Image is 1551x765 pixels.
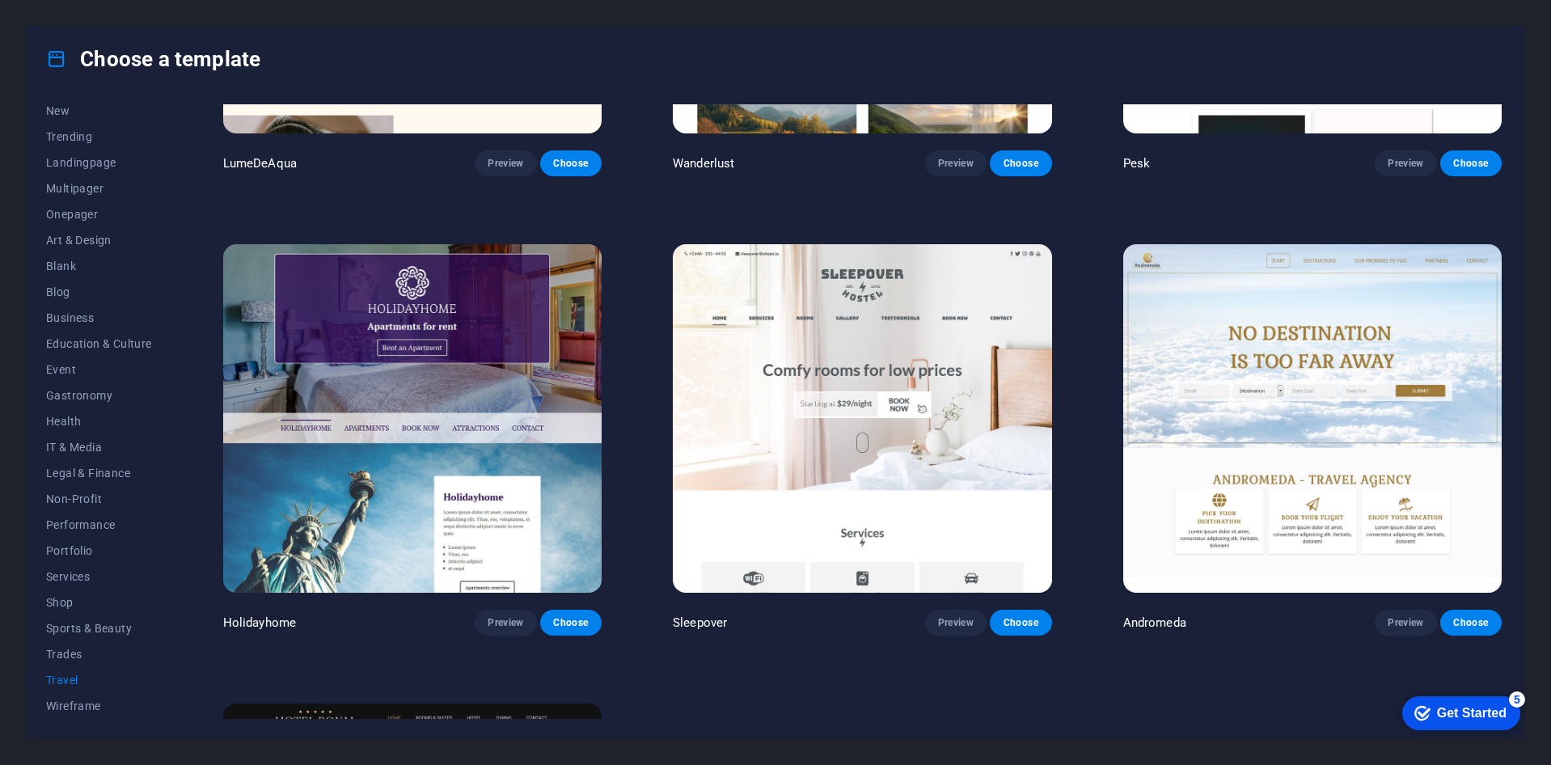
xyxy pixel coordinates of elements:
span: Choose [1003,616,1038,629]
button: New [46,98,152,124]
img: Holidayhome [223,244,602,594]
span: Preview [1388,616,1423,629]
p: Andromeda [1123,615,1186,631]
button: Shop [46,590,152,615]
button: Landingpage [46,150,152,175]
p: LumeDeAqua [223,155,297,171]
button: Performance [46,512,152,538]
button: Trades [46,641,152,667]
button: Sports & Beauty [46,615,152,641]
span: Blank [46,260,152,273]
span: Art & Design [46,234,152,247]
span: Trending [46,130,152,143]
button: Wireframe [46,693,152,719]
span: Preview [938,157,974,170]
span: Landingpage [46,156,152,169]
button: Choose [1440,610,1502,636]
button: Travel [46,667,152,693]
div: Get Started [48,18,117,32]
img: Andromeda [1123,244,1502,594]
button: Legal & Finance [46,460,152,486]
button: Business [46,305,152,331]
p: Sleepover [673,615,727,631]
button: Preview [475,150,536,176]
span: Choose [553,616,589,629]
button: Preview [1375,150,1436,176]
button: Multipager [46,175,152,201]
span: Preview [938,616,974,629]
button: Education & Culture [46,331,152,357]
span: Onepager [46,208,152,221]
span: Performance [46,518,152,531]
button: Choose [990,150,1051,176]
button: Choose [990,610,1051,636]
button: Choose [540,610,602,636]
span: Gastronomy [46,389,152,402]
span: Health [46,415,152,428]
span: Blog [46,285,152,298]
button: Portfolio [46,538,152,564]
p: Pesk [1123,155,1151,171]
span: Non-Profit [46,492,152,505]
span: Legal & Finance [46,467,152,480]
span: Portfolio [46,544,152,557]
img: Sleepover [673,244,1051,594]
button: Services [46,564,152,590]
span: Travel [46,674,152,687]
button: Choose [540,150,602,176]
button: Onepager [46,201,152,227]
span: Sports & Beauty [46,622,152,635]
span: New [46,104,152,117]
button: Event [46,357,152,382]
button: Blank [46,253,152,279]
p: Wanderlust [673,155,734,171]
span: Choose [1453,616,1489,629]
button: Blog [46,279,152,305]
h4: Choose a template [46,46,260,72]
button: Art & Design [46,227,152,253]
span: Trades [46,648,152,661]
button: Preview [475,610,536,636]
span: Choose [1453,157,1489,170]
span: Preview [488,616,523,629]
div: 5 [120,3,136,19]
p: Holidayhome [223,615,297,631]
button: Gastronomy [46,382,152,408]
button: Choose [1440,150,1502,176]
span: Preview [488,157,523,170]
span: Education & Culture [46,337,152,350]
span: Services [46,570,152,583]
span: Choose [1003,157,1038,170]
span: Preview [1388,157,1423,170]
span: Shop [46,596,152,609]
button: Preview [925,610,987,636]
div: Get Started 5 items remaining, 0% complete [13,8,131,42]
span: Wireframe [46,699,152,712]
span: Choose [553,157,589,170]
button: Non-Profit [46,486,152,512]
span: Business [46,311,152,324]
button: Preview [925,150,987,176]
span: Event [46,363,152,376]
span: IT & Media [46,441,152,454]
button: IT & Media [46,434,152,460]
button: Preview [1375,610,1436,636]
button: Health [46,408,152,434]
button: Trending [46,124,152,150]
span: Multipager [46,182,152,195]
